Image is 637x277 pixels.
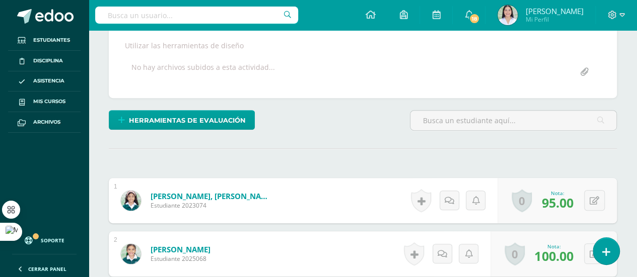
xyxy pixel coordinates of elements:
[33,57,63,65] span: Disciplina
[525,15,583,24] span: Mi Perfil
[33,98,65,106] span: Mis cursos
[541,190,573,197] div: Nota:
[410,111,616,130] input: Busca un estudiante aquí...
[151,201,271,210] span: Estudiante 2023074
[534,243,573,250] div: Nota:
[33,118,60,126] span: Archivos
[33,77,64,85] span: Asistencia
[131,62,275,82] div: No hay archivos subidos a esta actividad...
[534,247,573,264] span: 100.00
[8,71,81,92] a: Asistencia
[469,13,480,24] span: 18
[505,242,525,265] a: 0
[8,51,81,71] a: Disciplina
[541,194,573,211] span: 95.00
[121,41,605,50] div: Utilizar las herramientas de diseño
[121,244,141,264] img: 88d3ba995360ae6df5e1f3019f4443a6.png
[525,6,583,16] span: [PERSON_NAME]
[28,265,66,272] span: Cerrar panel
[129,111,246,130] span: Herramientas de evaluación
[151,191,271,201] a: [PERSON_NAME], [PERSON_NAME]
[95,7,298,24] input: Busca un usuario...
[33,36,70,44] span: Estudiantes
[8,91,81,112] a: Mis cursos
[8,30,81,51] a: Estudiantes
[498,5,518,25] img: 14536fa6949afcbee78f4ea450bb76df.png
[12,227,77,251] a: Soporte
[512,189,532,212] a: 0
[121,191,141,211] img: 95a887edba4be4faf5a14323e86bbe9d.png
[109,110,255,130] a: Herramientas de evaluación
[151,254,210,263] span: Estudiante 2025068
[41,237,64,244] span: Soporte
[151,244,210,254] a: [PERSON_NAME]
[8,112,81,133] a: Archivos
